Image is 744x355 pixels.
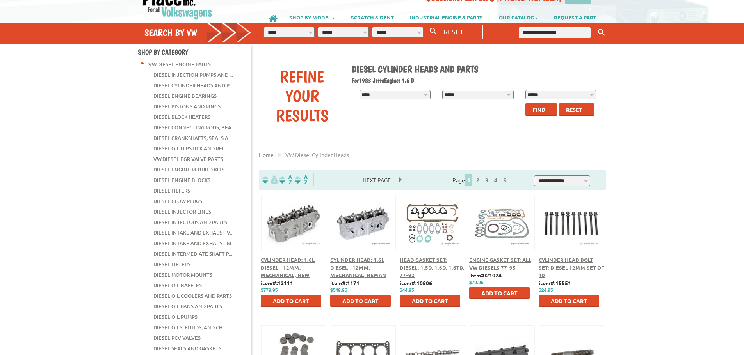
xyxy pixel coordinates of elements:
[469,272,502,279] b: item#:
[532,106,545,113] span: Find
[539,256,604,278] a: Cylinder Head Bolt Set: Diesel 12mm Set Of 10
[261,295,321,307] button: Add to Cart
[352,77,359,84] span: For
[153,228,233,238] a: Diesel Intake and Exhaust V...
[153,196,202,206] a: Diesel Glow Plugs
[153,343,221,353] a: Diesel Seals and Gaskets
[153,143,228,154] a: Diesel Oil Dipstick and Rel...
[384,77,414,84] span: Engine: 1.6 D
[153,270,212,280] a: Diesel Motor Mounts
[330,288,347,293] span: $549.95
[153,207,211,217] a: Diesel Injector Lines
[153,259,190,269] a: Diesel Lifters
[465,174,472,186] span: 1
[281,11,343,24] a: SHOP BY MODEL
[330,256,386,278] a: Cylinder Head: 1.6L Diesel - 12mm, Mechanical, Reman
[153,175,210,185] a: Diesel Engine Blocks
[352,64,601,75] h1: Diesel Cylinder Heads and Parts
[486,272,502,279] u: 21024
[153,312,198,322] a: Diesel Oil Pumps
[546,11,604,24] a: REQUEST A PART
[440,173,522,186] div: Page
[566,106,582,113] span: Reset
[153,164,224,175] a: Diesel Engine Rebuild Kits
[400,295,460,307] button: Add to Cart
[596,26,607,39] button: Keyword Search
[469,287,530,299] button: Add to Cart
[153,185,190,196] a: Diesel Filters
[400,256,465,278] a: Head Gasket Set: Diesel, 1.5D, 1.6D, 1.6TD, 77-92
[491,11,546,24] a: OUR CATALOG
[144,27,251,38] h4: Search by VW
[355,177,399,184] a: Next Page
[474,177,481,184] a: 2
[342,297,379,304] span: Add to Cart
[148,59,211,69] a: VW Diesel Engine Parts
[539,279,571,286] b: item#:
[330,279,360,286] b: item#:
[501,177,508,184] a: 5
[416,279,432,286] u: 10806
[153,249,232,259] a: Diesel Intermediate Shaft P...
[481,290,518,297] span: Add to Cart
[539,295,599,307] button: Add to Cart
[153,322,226,332] a: Diesel Oils, Fluids, and Ch...
[469,280,484,285] span: $79.95
[278,279,293,286] u: 12111
[153,70,233,80] a: Diesel Injection Pumps and ...
[559,103,594,116] button: Reset
[259,151,274,158] a: Home
[262,175,278,184] img: filterpricelow.svg
[153,101,221,111] a: Diesel Pistons and Rings
[343,11,402,24] a: SCRATCH & DENT
[261,288,278,293] span: $779.95
[412,297,448,304] span: Add to Cart
[153,91,217,101] a: Diesel Engine Bearings
[525,103,557,116] button: Find
[153,112,210,122] a: Diesel Block Heaters
[153,291,232,301] a: Diesel Oil Coolers and Parts
[555,279,571,286] u: 15551
[153,238,235,248] a: Diesel Intake and Exhaust M...
[273,297,309,304] span: Add to Cart
[153,301,222,311] a: Diesel Oil Pans and Parts
[352,77,601,84] h2: 1983 Jetta
[261,279,293,286] b: item#:
[330,295,391,307] button: Add to Cart
[153,154,223,164] a: VW Diesel EGR Valve Parts
[285,151,349,158] span: VW diesel cylinder heads
[355,174,399,186] span: Next Page
[153,217,227,227] a: Diesel Injectors and Parts
[400,279,432,286] b: item#:
[153,333,201,343] a: Diesel PCV Valves
[138,48,251,56] h4: Shop By Category
[492,177,499,184] a: 4
[153,133,232,143] a: Diesel Crankshafts, Seals a...
[440,26,466,37] button: RESET
[443,27,463,35] span: RESET
[294,175,309,184] img: Sort by Sales Rank
[402,11,491,24] a: INDUSTRIAL ENGINE & PARTS
[427,26,440,37] button: Search By VW...
[153,80,233,90] a: Diesel Cylinder Heads and P...
[265,67,340,125] div: Refine Your Results
[400,288,414,293] span: $44.95
[483,177,490,184] a: 3
[153,122,235,132] a: Diesel Connecting Rods, Bea...
[539,288,553,293] span: $24.95
[347,279,360,286] u: 1171
[551,297,587,304] span: Add to Cart
[153,280,202,290] a: Diesel Oil Baffles
[469,256,531,271] a: Engine Gasket Set: all VW Diesels 77-95
[261,256,315,278] a: Cylinder Head: 1.6L Diesel - 12mm, Mechanical, New
[278,175,294,184] img: Sort by Headline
